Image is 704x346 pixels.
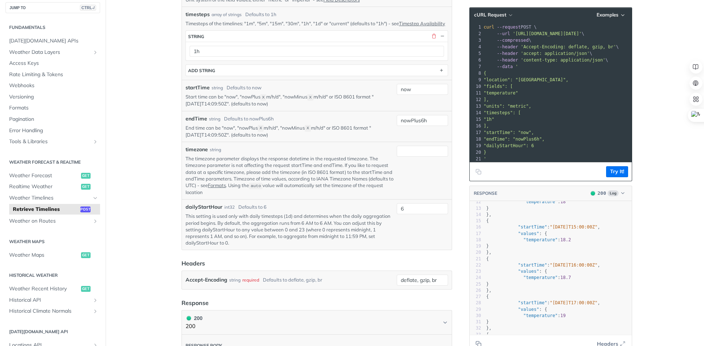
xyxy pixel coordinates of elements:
span: "temperature" [523,275,558,280]
button: ADD string [186,65,448,76]
p: Timesteps of the timelines: "1m", "5m", "15m", "30m", "1h", "1d" or "current" (defaults to "1h") ... [186,20,448,27]
div: 14 [470,212,481,218]
div: 6 [470,57,482,63]
span: "1h" [484,117,494,122]
span: 18.2 [560,237,571,242]
span: ' [516,64,518,69]
div: 19 [470,243,481,249]
h2: Fundamentals [5,24,100,31]
span: "timesteps": [ [484,110,521,115]
div: ADD string [188,68,215,73]
label: Accept-Encoding [186,275,227,285]
div: string [209,116,220,122]
span: Webhooks [9,82,98,89]
a: Realtime Weatherget [5,181,100,192]
div: 33 [470,332,481,338]
span: : , [486,300,600,305]
a: Error Handling [5,125,100,136]
span: 19 [560,313,565,318]
span: \ [484,51,592,56]
span: \ [484,31,584,36]
span: Weather on Routes [9,217,91,225]
span: } [486,206,489,211]
div: 15 [470,218,481,224]
span: Historical Climate Normals [9,308,91,315]
div: 21 [470,156,482,162]
span: Weather Recent History [9,285,79,293]
button: 200200Log [587,190,628,197]
div: 7 [470,63,482,70]
a: Pagination [5,114,100,125]
span: "startTime": "now", [484,130,534,135]
button: Hide [439,33,445,40]
div: 11 [470,90,482,96]
span: 'content-type: application/json' [521,57,605,63]
button: Show subpages for Historical Climate Normals [92,308,98,314]
span: cURL Request [474,12,506,18]
span: { [486,294,489,299]
div: Defaults to deflate, gzip, br [263,275,322,285]
span: : [486,199,566,204]
div: 30 [470,313,481,319]
span: "temperature" [523,237,558,242]
span: get [81,252,91,258]
span: : { [486,269,547,274]
span: Realtime Weather [9,183,79,190]
a: Rate Limiting & Tokens [5,69,100,80]
a: Weather on RoutesShow subpages for Weather on Routes [5,216,100,227]
span: --request [497,25,521,30]
span: X [260,126,262,131]
span: "values" [518,269,539,274]
div: required [242,275,259,285]
span: Retrieve Timelines [13,206,78,213]
div: 12 [470,96,482,103]
a: Versioning [5,92,100,103]
div: 9 [470,77,482,83]
div: 29 [470,306,481,313]
span: ], [484,123,489,129]
span: { [484,71,486,76]
div: 15 [470,116,482,123]
span: Pagination [9,116,98,123]
p: End time can be "now", "nowPlus m/h/d", "nowMinus m/h/d" or ISO 8601 format "[DATE]T14:09:50Z". (... [186,124,394,138]
span: 'accept: application/json' [521,51,590,56]
button: Copy to clipboard [473,166,484,177]
span: "temperature" [523,313,558,318]
button: cURL Request [472,11,514,19]
div: Defaults to 1h [245,11,276,18]
span: : { [486,307,547,312]
div: 8 [470,70,482,77]
span: "[DATE]T17:00:00Z" [550,300,597,305]
div: Defaults to nowPlus6h [224,115,274,123]
h2: Weather Maps [5,238,100,245]
div: 23 [470,268,481,275]
span: \ [484,44,619,49]
span: Log [608,190,619,196]
span: --header [497,57,518,63]
span: Historical API [9,297,91,304]
span: CTRL-/ [80,5,96,11]
span: : [486,237,571,242]
a: Historical APIShow subpages for Historical API [5,295,100,306]
div: 26 [470,287,481,294]
div: array of strings [212,11,242,18]
div: 28 [470,300,481,306]
span: "startTime" [518,263,547,268]
span: 200 [187,316,191,320]
span: auto [251,183,261,189]
span: Weather Data Layers [9,49,91,56]
button: Try It! [606,166,628,177]
span: : , [486,224,600,230]
div: 21 [470,256,481,262]
span: } [484,150,486,155]
span: : { [486,231,547,236]
span: { [486,256,489,261]
div: 3 [470,37,482,44]
div: 2 [470,30,482,37]
p: Start time can be "now", "nowPlus m/h/d", "nowMinus m/h/d" or ISO 8601 format "[DATE]T14:09:50Z".... [186,93,394,107]
div: 20 [470,249,481,256]
span: "endTime": "nowPlus6h", [484,137,544,142]
span: Access Keys [9,60,98,67]
span: "temperature" [523,199,558,204]
span: }, [486,288,492,293]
